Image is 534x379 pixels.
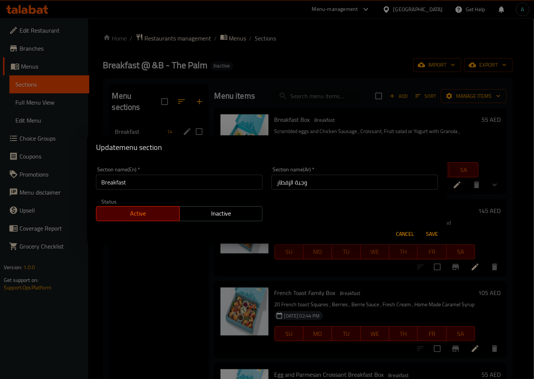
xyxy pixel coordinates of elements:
button: Cancel [393,227,417,241]
span: Cancel [396,229,414,239]
span: Inactive [183,208,260,219]
button: Save [420,227,444,241]
input: Please enter section name(ar) [271,175,438,190]
span: Save [423,229,441,239]
button: Inactive [179,206,263,221]
input: Please enter section name(en) [96,175,262,190]
button: Active [96,206,180,221]
h2: Update menu section [96,141,438,153]
span: Active [99,208,177,219]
